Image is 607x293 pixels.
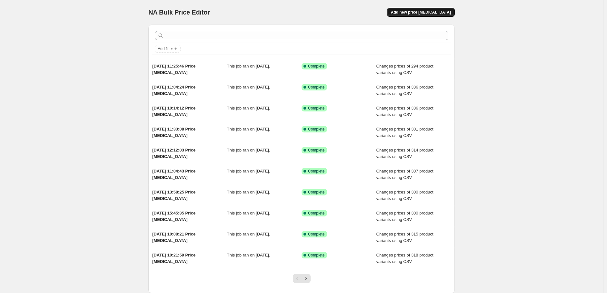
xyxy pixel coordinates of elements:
[308,232,324,237] span: Complete
[152,64,195,75] span: [DATE] 11:25:46 Price [MEDICAL_DATA]
[308,169,324,174] span: Complete
[308,85,324,90] span: Complete
[155,45,181,53] button: Add filter
[227,232,270,236] span: This job ran on [DATE].
[293,274,311,283] nav: Pagination
[308,148,324,153] span: Complete
[376,106,433,117] span: Changes prices of 336 product variants using CSV
[227,106,270,110] span: This job ran on [DATE].
[308,127,324,132] span: Complete
[227,64,270,68] span: This job ran on [DATE].
[376,148,433,159] span: Changes prices of 314 product variants using CSV
[308,106,324,111] span: Complete
[376,169,433,180] span: Changes prices of 307 product variants using CSV
[376,127,433,138] span: Changes prices of 301 product variants using CSV
[152,232,195,243] span: [DATE] 10:08:21 Price [MEDICAL_DATA]
[227,127,270,131] span: This job ran on [DATE].
[302,274,311,283] button: Next
[227,253,270,257] span: This job ran on [DATE].
[376,211,433,222] span: Changes prices of 300 product variants using CSV
[227,211,270,215] span: This job ran on [DATE].
[376,253,433,264] span: Changes prices of 318 product variants using CSV
[152,211,195,222] span: [DATE] 15:45:35 Price [MEDICAL_DATA]
[152,127,195,138] span: [DATE] 11:33:08 Price [MEDICAL_DATA]
[308,253,324,258] span: Complete
[376,85,433,96] span: Changes prices of 336 product variants using CSV
[387,8,455,17] button: Add new price [MEDICAL_DATA]
[152,169,195,180] span: [DATE] 11:04:43 Price [MEDICAL_DATA]
[376,190,433,201] span: Changes prices of 300 product variants using CSV
[152,253,195,264] span: [DATE] 10:21:59 Price [MEDICAL_DATA]
[227,148,270,152] span: This job ran on [DATE].
[152,190,195,201] span: [DATE] 13:58:25 Price [MEDICAL_DATA]
[152,106,195,117] span: [DATE] 10:14:12 Price [MEDICAL_DATA]
[158,46,173,51] span: Add filter
[227,190,270,194] span: This job ran on [DATE].
[308,64,324,69] span: Complete
[227,169,270,173] span: This job ran on [DATE].
[308,190,324,195] span: Complete
[152,148,195,159] span: [DATE] 12:12:03 Price [MEDICAL_DATA]
[152,85,195,96] span: [DATE] 11:04:24 Price [MEDICAL_DATA]
[391,10,451,15] span: Add new price [MEDICAL_DATA]
[376,64,433,75] span: Changes prices of 294 product variants using CSV
[148,9,210,16] span: NA Bulk Price Editor
[376,232,433,243] span: Changes prices of 315 product variants using CSV
[308,211,324,216] span: Complete
[227,85,270,89] span: This job ran on [DATE].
